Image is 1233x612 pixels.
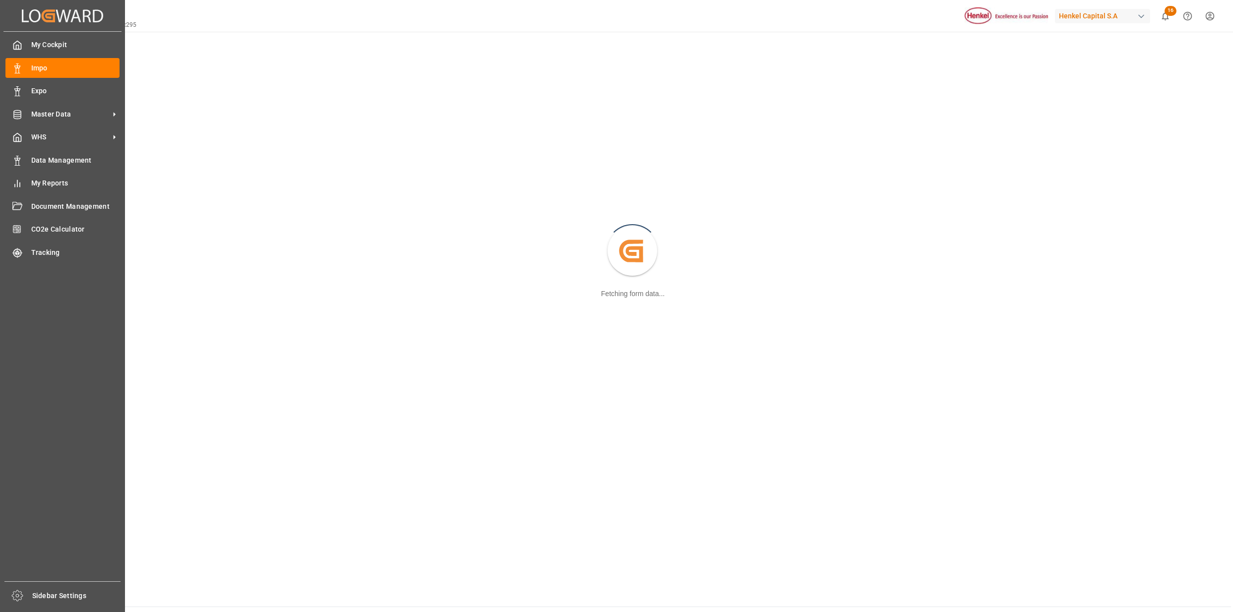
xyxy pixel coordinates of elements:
[5,150,120,170] a: Data Management
[31,178,120,188] span: My Reports
[1176,5,1199,27] button: Help Center
[31,201,120,212] span: Document Management
[5,58,120,77] a: Impo
[31,132,110,142] span: WHS
[1055,6,1154,25] button: Henkel Capital S.A
[31,247,120,258] span: Tracking
[1055,9,1150,23] div: Henkel Capital S.A
[5,81,120,101] a: Expo
[5,196,120,216] a: Document Management
[5,35,120,55] a: My Cockpit
[965,7,1048,25] img: Henkel%20logo.jpg_1689854090.jpg
[5,174,120,193] a: My Reports
[31,86,120,96] span: Expo
[32,591,121,601] span: Sidebar Settings
[1154,5,1176,27] button: show 16 new notifications
[5,220,120,239] a: CO2e Calculator
[1165,6,1176,16] span: 16
[601,289,665,299] div: Fetching form data...
[31,63,120,73] span: Impo
[31,40,120,50] span: My Cockpit
[31,224,120,235] span: CO2e Calculator
[31,109,110,120] span: Master Data
[5,243,120,262] a: Tracking
[31,155,120,166] span: Data Management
